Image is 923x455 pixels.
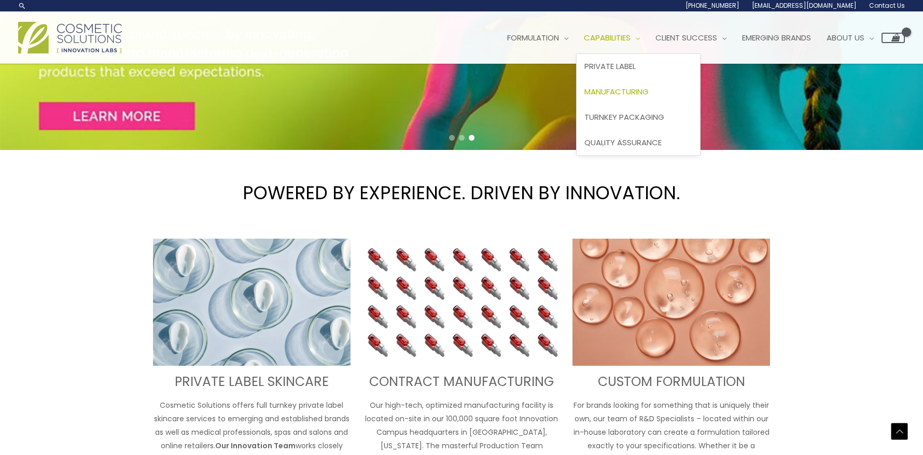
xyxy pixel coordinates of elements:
[584,137,662,148] span: Quality Assurance
[18,22,122,53] img: Cosmetic Solutions Logo
[363,239,561,366] img: Contract Manufacturing
[584,112,664,122] span: Turnkey Packaging
[819,22,882,53] a: About Us
[655,32,717,43] span: Client Success
[449,135,455,141] span: Go to slide 1
[469,135,474,141] span: Go to slide 3
[577,130,700,155] a: Quality Assurance
[153,239,351,366] img: turnkey private label skincare
[572,374,770,391] h3: CUSTOM FORMULATION
[827,32,864,43] span: About Us
[577,54,700,79] a: Private Label
[584,32,631,43] span: Capabilities
[363,374,561,391] h3: CONTRACT MANUFACTURING
[499,22,576,53] a: Formulation
[752,1,857,10] span: [EMAIL_ADDRESS][DOMAIN_NAME]
[734,22,819,53] a: Emerging Brands
[648,22,734,53] a: Client Success
[584,86,649,97] span: Manufacturing
[18,2,26,10] a: Search icon link
[686,1,739,10] span: [PHONE_NUMBER]
[869,1,905,10] span: Contact Us
[577,79,700,105] a: Manufacturing
[459,135,465,141] span: Go to slide 2
[576,22,648,53] a: Capabilities
[572,239,770,366] img: Custom Formulation
[584,61,636,72] span: Private Label
[742,32,811,43] span: Emerging Brands
[215,440,296,451] strong: Our Innovation Team
[882,33,905,43] a: View Shopping Cart, empty
[153,374,351,391] h3: PRIVATE LABEL SKINCARE
[507,32,559,43] span: Formulation
[577,104,700,130] a: Turnkey Packaging
[492,22,905,53] nav: Site Navigation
